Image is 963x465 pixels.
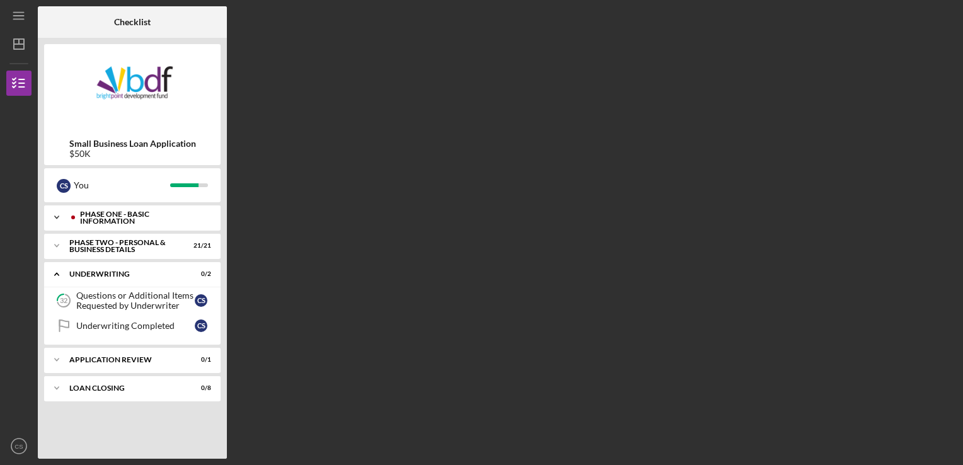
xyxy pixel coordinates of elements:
[69,149,196,159] div: $50K
[60,297,67,305] tspan: 32
[69,270,180,278] div: Underwriting
[195,319,207,332] div: C S
[50,313,214,338] a: Underwriting CompletedCS
[6,433,32,459] button: CS
[69,139,196,149] b: Small Business Loan Application
[188,356,211,364] div: 0 / 1
[76,321,195,331] div: Underwriting Completed
[57,179,71,193] div: C S
[195,294,207,307] div: C S
[69,384,180,392] div: Loan Closing
[69,239,180,253] div: PHASE TWO - PERSONAL & BUSINESS DETAILS
[114,17,151,27] b: Checklist
[188,384,211,392] div: 0 / 8
[44,50,221,126] img: Product logo
[80,210,205,225] div: Phase One - Basic Information
[74,175,170,196] div: You
[69,356,180,364] div: Application Review
[188,242,211,250] div: 21 / 21
[14,443,23,450] text: CS
[188,270,211,278] div: 0 / 2
[76,290,195,311] div: Questions or Additional Items Requested by Underwriter
[50,288,214,313] a: 32Questions or Additional Items Requested by UnderwriterCS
